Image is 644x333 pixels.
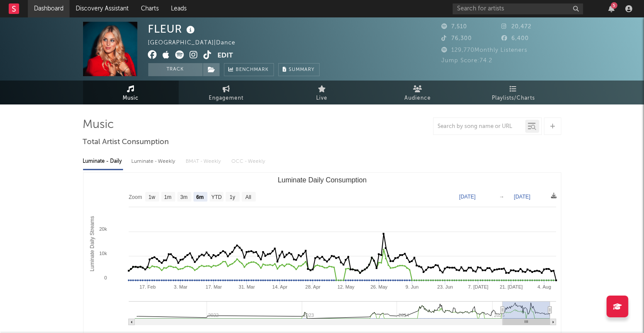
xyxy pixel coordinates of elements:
[468,284,488,289] text: 7. [DATE]
[466,81,561,104] a: Playlists/Charts
[305,284,320,289] text: 28. Apr
[500,284,523,289] text: 21. [DATE]
[370,81,466,104] a: Audience
[230,195,235,201] text: 1y
[99,251,107,256] text: 10k
[179,81,274,104] a: Engagement
[180,195,187,201] text: 3m
[83,81,179,104] a: Music
[501,24,531,30] span: 20,472
[83,154,123,169] div: Luminate - Daily
[499,194,504,200] text: →
[317,93,328,104] span: Live
[272,284,287,289] text: 14. Apr
[405,284,418,289] text: 9. Jun
[129,195,142,201] text: Zoom
[274,81,370,104] a: Live
[437,284,453,289] text: 23. Jun
[442,24,467,30] span: 7,510
[148,195,155,201] text: 1w
[83,137,169,148] span: Total Artist Consumption
[337,284,355,289] text: 12. May
[289,67,315,72] span: Summary
[123,93,139,104] span: Music
[139,284,155,289] text: 17. Feb
[492,93,535,104] span: Playlists/Charts
[164,195,171,201] text: 1m
[514,194,531,200] text: [DATE]
[196,195,204,201] text: 6m
[453,3,583,14] input: Search for artists
[404,93,431,104] span: Audience
[238,284,255,289] text: 31. Mar
[434,123,525,130] input: Search by song name or URL
[442,58,493,64] span: Jump Score: 74.2
[537,284,551,289] text: 4. Aug
[174,284,187,289] text: 3. Mar
[442,47,528,53] span: 129,770 Monthly Listeners
[224,63,274,76] a: Benchmark
[501,36,529,41] span: 6,400
[608,5,614,12] button: 5
[611,2,617,9] div: 5
[209,93,244,104] span: Engagement
[132,154,177,169] div: Luminate - Weekly
[99,226,107,232] text: 20k
[442,36,472,41] span: 76,300
[245,195,251,201] text: All
[205,284,222,289] text: 17. Mar
[104,275,107,280] text: 0
[211,195,221,201] text: YTD
[236,65,269,75] span: Benchmark
[148,38,246,48] div: [GEOGRAPHIC_DATA] | Dance
[148,22,197,36] div: FLEUR
[89,216,95,271] text: Luminate Daily Streams
[277,176,367,184] text: Luminate Daily Consumption
[218,50,234,61] button: Edit
[459,194,476,200] text: [DATE]
[148,63,203,76] button: Track
[278,63,320,76] button: Summary
[370,284,388,289] text: 26. May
